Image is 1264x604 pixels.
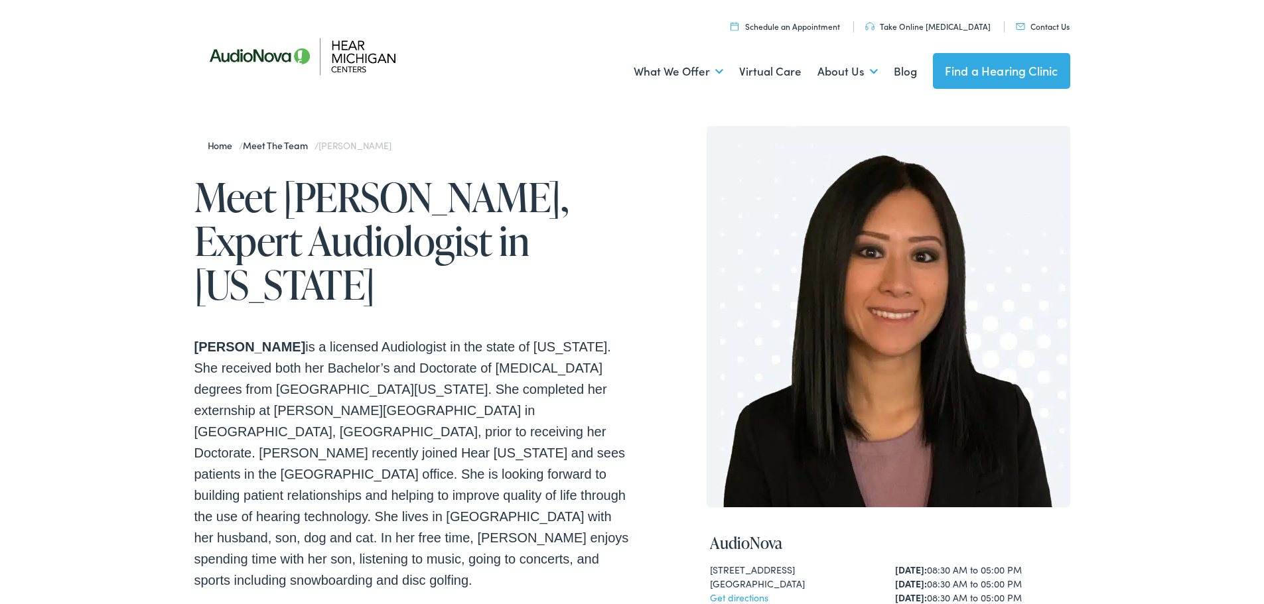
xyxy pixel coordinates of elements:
[895,577,927,590] strong: [DATE]:
[710,577,881,591] div: [GEOGRAPHIC_DATA]
[739,47,802,96] a: Virtual Care
[710,591,768,604] a: Get directions
[710,534,1067,553] h4: AudioNova
[817,47,878,96] a: About Us
[731,22,738,30] img: utility icon
[318,139,391,152] span: [PERSON_NAME]
[208,139,391,152] span: / /
[865,23,875,30] img: utility icon
[243,139,314,152] a: Meet the Team
[710,563,881,577] div: [STREET_ADDRESS]
[731,21,840,32] a: Schedule an Appointment
[1016,21,1070,32] a: Contact Us
[194,339,306,354] strong: [PERSON_NAME]
[865,21,991,32] a: Take Online [MEDICAL_DATA]
[933,53,1070,89] a: Find a Hearing Clinic
[1016,23,1025,30] img: utility icon
[208,139,239,152] a: Home
[894,47,917,96] a: Blog
[194,336,632,591] p: is a licensed Audiologist in the state of [US_STATE]. She received both her Bachelor’s and Doctor...
[194,175,632,306] h1: Meet [PERSON_NAME], Expert Audiologist in [US_STATE]
[895,591,927,604] strong: [DATE]:
[895,563,927,576] strong: [DATE]:
[634,47,723,96] a: What We Offer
